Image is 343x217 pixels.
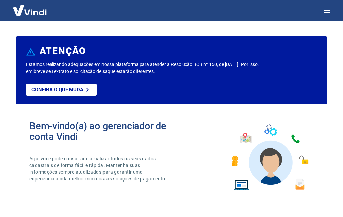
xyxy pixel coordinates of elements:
[8,0,52,21] img: Vindi
[29,121,171,142] h2: Bem-vindo(a) ao gerenciador de conta Vindi
[29,155,168,182] p: Aqui você pode consultar e atualizar todos os seus dados cadastrais de forma fácil e rápida. Mant...
[31,87,83,93] p: Confira o que muda
[26,61,259,75] p: Estamos realizando adequações em nossa plataforma para atender a Resolução BCB nº 150, de [DATE]....
[26,84,97,96] a: Confira o que muda
[226,121,314,195] img: Imagem de um avatar masculino com diversos icones exemplificando as funcionalidades do gerenciado...
[40,48,86,54] h6: ATENÇÃO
